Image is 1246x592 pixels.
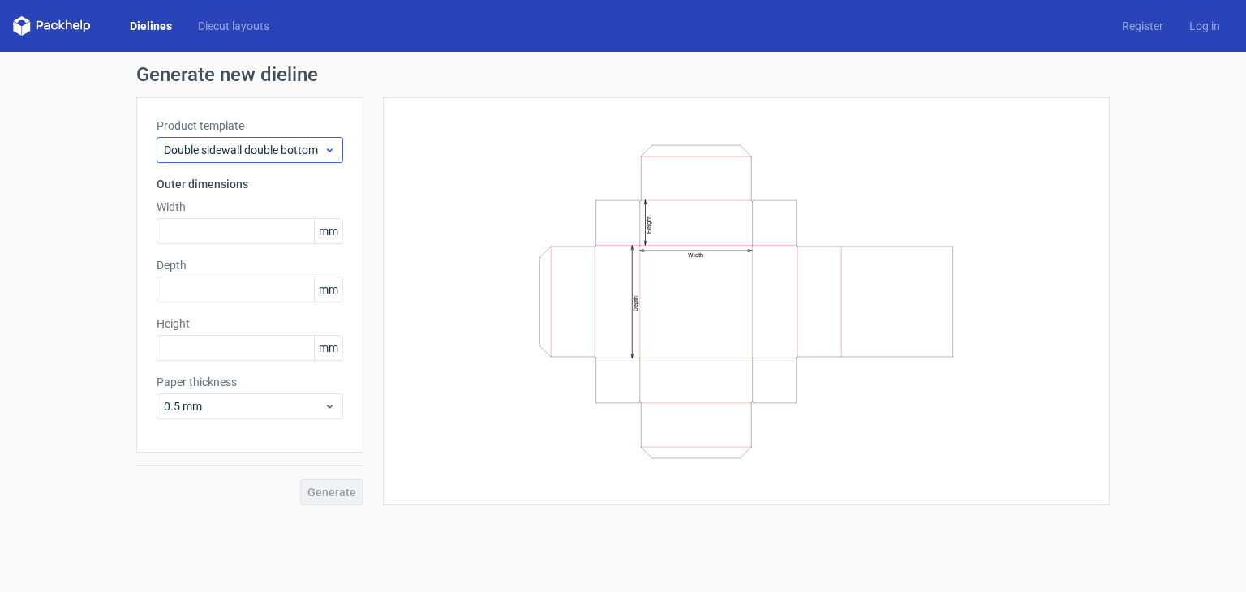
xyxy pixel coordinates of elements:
a: Diecut layouts [185,18,282,34]
text: Depth [632,296,639,311]
label: Width [157,199,343,215]
span: mm [314,336,342,360]
h1: Generate new dieline [136,65,1110,84]
span: mm [314,277,342,302]
text: Height [645,215,652,233]
text: Width [688,251,703,259]
label: Depth [157,257,343,273]
label: Paper thickness [157,374,343,390]
span: mm [314,219,342,243]
a: Log in [1176,18,1233,34]
label: Height [157,315,343,332]
a: Dielines [117,18,185,34]
a: Register [1109,18,1176,34]
span: 0.5 mm [164,398,324,414]
label: Product template [157,118,343,134]
span: Double sidewall double bottom [164,142,324,158]
h3: Outer dimensions [157,176,343,192]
